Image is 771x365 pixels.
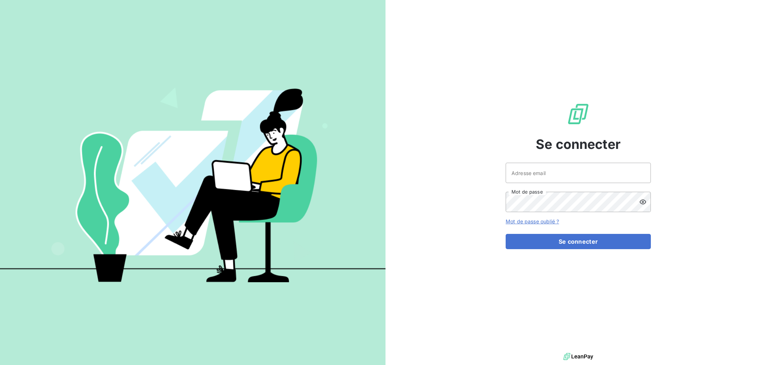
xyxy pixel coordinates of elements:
img: logo [563,351,593,362]
button: Se connecter [506,234,651,249]
span: Se connecter [536,134,621,154]
a: Mot de passe oublié ? [506,218,559,224]
img: Logo LeanPay [567,102,590,126]
input: placeholder [506,163,651,183]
